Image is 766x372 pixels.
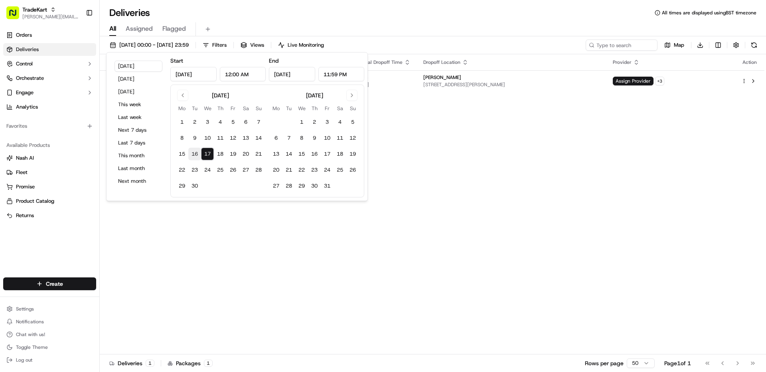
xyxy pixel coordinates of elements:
div: 1 [204,360,213,367]
input: Date [269,67,315,81]
th: Monday [176,104,188,113]
a: Returns [6,212,93,219]
span: Control [16,60,33,67]
span: Chat with us! [16,331,45,338]
p: Rows per page [585,359,624,367]
span: Orchestrate [16,75,44,82]
input: Time [318,67,365,81]
span: Knowledge Base [16,178,61,186]
button: Nash AI [3,152,96,164]
img: Frederick Szydlowski [8,116,21,129]
div: Start new chat [36,76,131,84]
img: 4920774857489_3d7f54699973ba98c624_72.jpg [17,76,31,90]
span: Log out [16,357,32,363]
span: Nash AI [16,154,34,162]
button: Last week [115,112,162,123]
img: Nash [8,8,24,24]
button: Filters [199,40,230,51]
span: Returns [16,212,34,219]
button: 1 [176,116,188,129]
button: Next month [115,176,162,187]
span: Fleet [16,169,28,176]
button: 22 [295,164,308,176]
button: 21 [282,164,295,176]
button: Go to previous month [177,90,188,101]
div: Available Products [3,139,96,152]
button: This week [115,99,162,110]
span: • [66,145,69,151]
span: Promise [16,183,35,190]
th: Monday [270,104,282,113]
span: Map [674,42,684,49]
button: Next 7 days [115,125,162,136]
a: Nash AI [6,154,93,162]
span: All [109,24,116,34]
button: 16 [308,148,321,160]
th: Friday [227,104,239,113]
button: 24 [201,164,214,176]
button: 18 [334,148,346,160]
span: Create [46,280,63,288]
img: 1736555255976-a54dd68f-1ca7-489b-9aae-adbdc363a1c4 [16,145,22,152]
button: 28 [252,164,265,176]
th: Tuesday [188,104,201,113]
button: 12 [346,132,359,144]
button: 7 [252,116,265,129]
button: Notifications [3,316,96,327]
button: 5 [227,116,239,129]
button: 22 [176,164,188,176]
input: Date [170,67,217,81]
span: All times are displayed using BST timezone [662,10,756,16]
div: [DATE] [306,91,323,99]
button: 30 [308,180,321,192]
a: Fleet [6,169,93,176]
button: Live Monitoring [274,40,328,51]
button: 18 [214,148,227,160]
th: Wednesday [201,104,214,113]
button: [PERSON_NAME][EMAIL_ADDRESS][DOMAIN_NAME] [22,14,79,20]
button: Last 7 days [115,137,162,148]
div: Action [741,59,758,65]
th: Thursday [214,104,227,113]
button: 19 [227,148,239,160]
button: See all [124,102,145,111]
button: 14 [282,148,295,160]
button: 15 [176,148,188,160]
button: Log out [3,354,96,366]
span: [DATE] [354,81,411,88]
button: 1 [295,116,308,129]
button: 19 [346,148,359,160]
button: Control [3,57,96,70]
span: Orders [16,32,32,39]
button: Settings [3,303,96,315]
input: Type to search [586,40,657,51]
div: 1 [146,360,154,367]
button: [DATE] [115,73,162,85]
button: Last month [115,163,162,174]
label: End [269,57,278,64]
input: Time [220,67,266,81]
button: 6 [239,116,252,129]
button: This month [115,150,162,161]
th: Thursday [308,104,321,113]
button: Go to next month [346,90,357,101]
span: API Documentation [75,178,128,186]
button: Orchestrate [3,72,96,85]
button: 25 [214,164,227,176]
button: 2 [188,116,201,129]
span: Toggle Theme [16,344,48,350]
button: 17 [201,148,214,160]
button: Engage [3,86,96,99]
button: 10 [321,132,334,144]
span: [PERSON_NAME] [25,145,65,151]
button: 15 [295,148,308,160]
button: 7 [282,132,295,144]
button: [DATE] [115,61,162,72]
button: Toggle Theme [3,342,96,353]
button: TradeKart[PERSON_NAME][EMAIL_ADDRESS][DOMAIN_NAME] [3,3,83,22]
th: Wednesday [295,104,308,113]
span: • [66,123,69,130]
img: Grace Nketiah [8,137,21,150]
button: 13 [239,132,252,144]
